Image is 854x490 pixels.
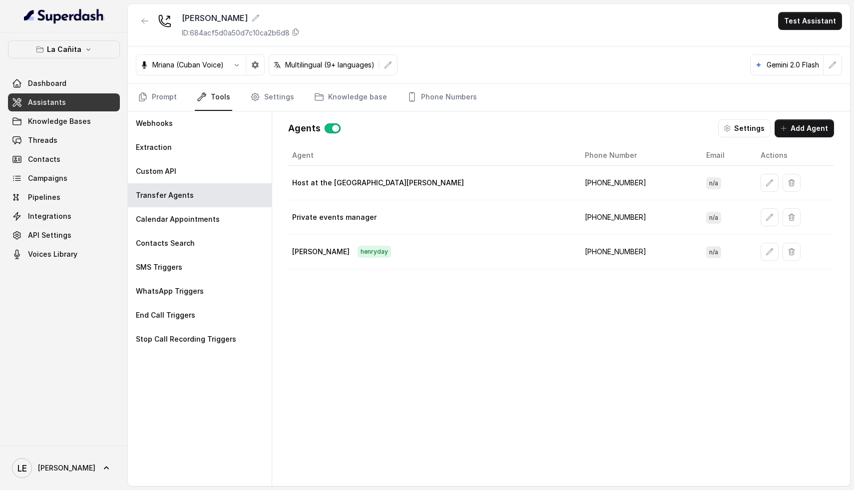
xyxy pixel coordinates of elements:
[152,60,224,70] p: Mriana (Cuban Voice)
[718,119,771,137] button: Settings
[358,246,391,258] span: henryday
[288,145,577,166] th: Agent
[136,142,172,152] p: Extraction
[28,249,77,259] span: Voices Library
[28,116,91,126] span: Knowledge Bases
[577,200,698,235] td: [PHONE_NUMBER]
[753,145,834,166] th: Actions
[17,463,27,474] text: LE
[136,190,194,200] p: Transfer Agents
[698,145,752,166] th: Email
[136,286,204,296] p: WhatsApp Triggers
[8,131,120,149] a: Threads
[28,154,60,164] span: Contacts
[577,166,698,200] td: [PHONE_NUMBER]
[312,84,389,111] a: Knowledge base
[8,454,120,482] a: [PERSON_NAME]
[8,188,120,206] a: Pipelines
[8,169,120,187] a: Campaigns
[577,235,698,269] td: [PHONE_NUMBER]
[28,97,66,107] span: Assistants
[292,247,350,257] p: [PERSON_NAME]
[292,212,377,222] p: Private events manager
[28,192,60,202] span: Pipelines
[182,28,290,38] p: ID: 684acf5d0a50d7c10ca2b6d8
[706,246,721,258] span: n/a
[28,173,67,183] span: Campaigns
[8,150,120,168] a: Contacts
[136,334,236,344] p: Stop Call Recording Triggers
[8,245,120,263] a: Voices Library
[288,121,321,135] p: Agents
[136,238,195,248] p: Contacts Search
[8,112,120,130] a: Knowledge Bases
[28,230,71,240] span: API Settings
[136,118,173,128] p: Webhooks
[8,74,120,92] a: Dashboard
[136,214,220,224] p: Calendar Appointments
[292,178,464,188] p: Host at the [GEOGRAPHIC_DATA][PERSON_NAME]
[706,177,721,189] span: n/a
[182,12,300,24] div: [PERSON_NAME]
[285,60,375,70] p: Multilingual (9+ languages)
[767,60,819,70] p: Gemini 2.0 Flash
[28,78,66,88] span: Dashboard
[136,166,176,176] p: Custom API
[28,211,71,221] span: Integrations
[136,310,195,320] p: End Call Triggers
[47,43,81,55] p: La Cañita
[38,463,95,473] span: [PERSON_NAME]
[778,12,842,30] button: Test Assistant
[195,84,232,111] a: Tools
[775,119,834,137] button: Add Agent
[136,84,842,111] nav: Tabs
[248,84,296,111] a: Settings
[136,262,182,272] p: SMS Triggers
[8,93,120,111] a: Assistants
[28,135,57,145] span: Threads
[8,207,120,225] a: Integrations
[755,61,763,69] svg: google logo
[405,84,479,111] a: Phone Numbers
[24,8,104,24] img: light.svg
[577,145,698,166] th: Phone Number
[8,226,120,244] a: API Settings
[136,84,179,111] a: Prompt
[8,40,120,58] button: La Cañita
[706,212,721,224] span: n/a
